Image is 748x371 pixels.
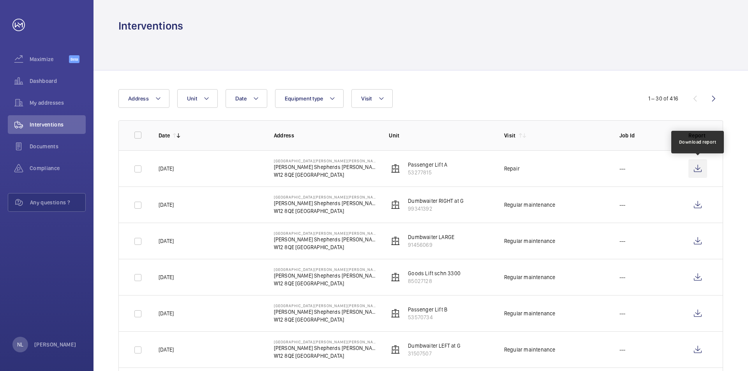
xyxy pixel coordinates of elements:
div: Repair [504,165,520,172]
div: Regular maintenance [504,309,555,317]
img: elevator.svg [391,273,400,282]
p: W12 8QE [GEOGRAPHIC_DATA] [274,207,377,215]
p: [PERSON_NAME] Shepherds [PERSON_NAME], [274,163,377,171]
p: 31507507 [408,350,460,357]
span: Equipment type [285,95,323,102]
span: Dashboard [30,77,86,85]
div: Regular maintenance [504,201,555,209]
p: W12 8QE [GEOGRAPHIC_DATA] [274,280,377,287]
p: --- [619,201,626,209]
p: 99341392 [408,205,464,213]
span: Interventions [30,121,86,128]
p: [GEOGRAPHIC_DATA][PERSON_NAME][PERSON_NAME] [274,339,377,344]
p: --- [619,237,626,245]
p: Goods Lift schn 3300 [408,269,460,277]
span: Compliance [30,164,86,172]
div: Regular maintenance [504,237,555,245]
img: elevator.svg [391,236,400,246]
p: Unit [389,132,492,139]
p: [DATE] [159,273,174,281]
button: Equipment type [275,89,344,108]
p: --- [619,165,626,172]
p: W12 8QE [GEOGRAPHIC_DATA] [274,243,377,251]
img: elevator.svg [391,164,400,173]
button: Date [226,89,267,108]
p: [DATE] [159,346,174,353]
span: Maximize [30,55,69,63]
p: [DATE] [159,309,174,317]
p: Passenger Lift A [408,161,447,169]
span: Visit [361,95,372,102]
p: [GEOGRAPHIC_DATA][PERSON_NAME][PERSON_NAME] [274,303,377,308]
p: [PERSON_NAME] [34,341,76,348]
img: elevator.svg [391,309,400,318]
p: [PERSON_NAME] Shepherds [PERSON_NAME], [274,199,377,207]
span: My addresses [30,99,86,107]
p: [PERSON_NAME] Shepherds [PERSON_NAME], [274,308,377,316]
span: Beta [69,55,79,63]
p: Dumbwaiter LEFT at G [408,342,460,350]
p: 85027128 [408,277,460,285]
p: Address [274,132,377,139]
img: elevator.svg [391,200,400,209]
p: [DATE] [159,201,174,209]
div: Download report [679,139,716,146]
p: --- [619,309,626,317]
span: Any questions ? [30,199,85,206]
button: Unit [177,89,218,108]
p: [DATE] [159,165,174,172]
p: [PERSON_NAME] Shepherds [PERSON_NAME], [274,272,377,280]
p: Date [159,132,170,139]
span: Date [235,95,247,102]
p: W12 8QE [GEOGRAPHIC_DATA] [274,352,377,360]
p: W12 8QE [GEOGRAPHIC_DATA] [274,171,377,179]
p: NL [17,341,23,348]
p: Visit [504,132,516,139]
p: [GEOGRAPHIC_DATA][PERSON_NAME][PERSON_NAME] [274,158,377,163]
div: Regular maintenance [504,346,555,353]
div: Regular maintenance [504,273,555,281]
img: elevator.svg [391,345,400,354]
p: 53277815 [408,169,447,176]
p: Passenger Lift B [408,306,447,313]
p: --- [619,273,626,281]
button: Address [118,89,169,108]
p: Dumbwaiter LARGE [408,233,454,241]
p: 53570734 [408,313,447,321]
p: [GEOGRAPHIC_DATA][PERSON_NAME][PERSON_NAME] [274,267,377,272]
span: Address [128,95,149,102]
p: W12 8QE [GEOGRAPHIC_DATA] [274,316,377,324]
p: [GEOGRAPHIC_DATA][PERSON_NAME][PERSON_NAME] [274,231,377,236]
span: Documents [30,142,86,150]
p: [DATE] [159,237,174,245]
p: [PERSON_NAME] Shepherds [PERSON_NAME], [274,344,377,352]
p: Job Id [619,132,676,139]
span: Unit [187,95,197,102]
p: [GEOGRAPHIC_DATA][PERSON_NAME][PERSON_NAME] [274,195,377,199]
button: Visit [351,89,392,108]
div: 1 – 30 of 416 [648,95,678,102]
h1: Interventions [118,19,183,33]
p: [PERSON_NAME] Shepherds [PERSON_NAME], [274,236,377,243]
p: 91456069 [408,241,454,249]
p: Dumbwaiter RIGHT at G [408,197,464,205]
p: --- [619,346,626,353]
